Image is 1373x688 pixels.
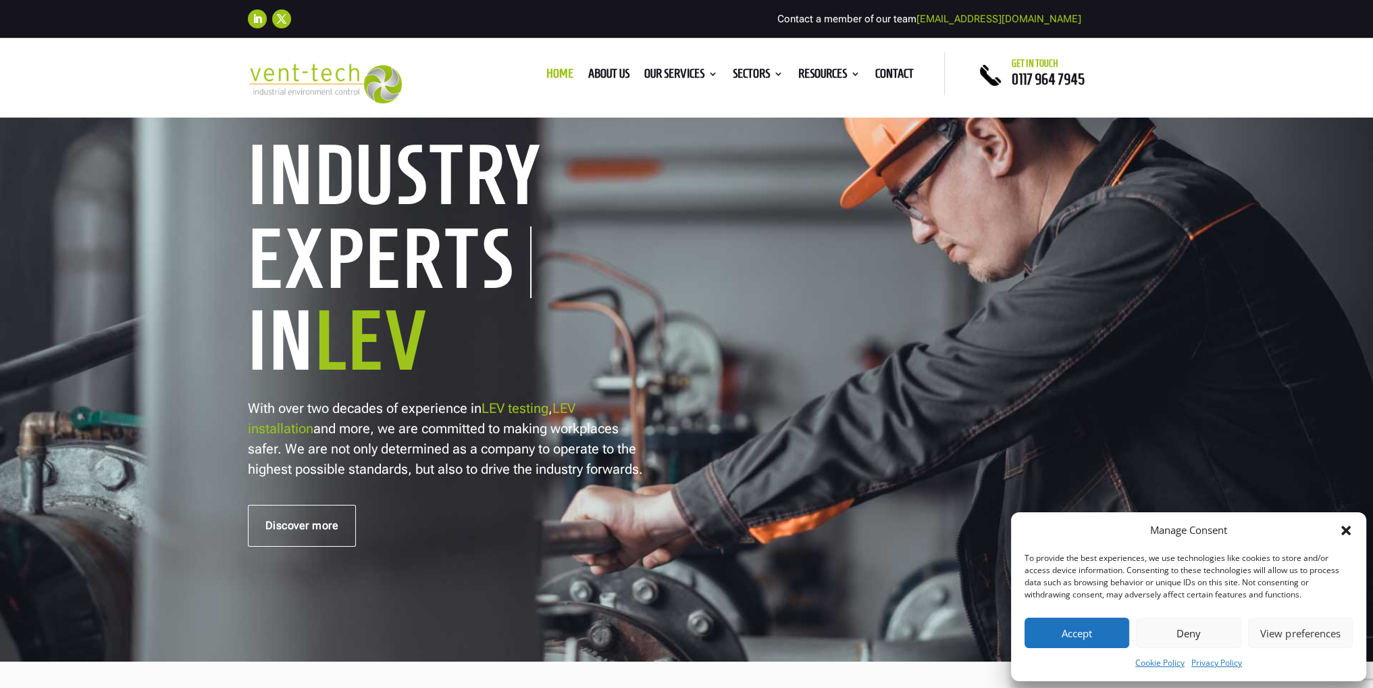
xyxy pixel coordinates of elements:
[248,64,403,103] img: 2023-09-27T08_35_16.549ZVENT-TECH---Clear-background
[248,132,667,224] h1: Industry
[1248,618,1353,648] button: View preferences
[916,13,1081,25] a: [EMAIL_ADDRESS][DOMAIN_NAME]
[248,505,357,547] a: Discover more
[272,9,291,28] a: Follow on X
[798,69,860,84] a: Resources
[248,298,667,390] h1: In
[1191,655,1242,671] a: Privacy Policy
[248,9,267,28] a: Follow on LinkedIn
[875,69,914,84] a: Contact
[482,400,548,416] a: LEV testing
[248,400,575,437] a: LEV installation
[1339,524,1353,537] div: Close dialog
[588,69,629,84] a: About us
[546,69,573,84] a: Home
[1012,58,1058,69] span: Get in touch
[733,69,783,84] a: Sectors
[1025,552,1351,601] div: To provide the best experiences, we use technologies like cookies to store and/or access device i...
[777,13,1081,25] span: Contact a member of our team
[1136,618,1241,648] button: Deny
[1150,522,1227,539] div: Manage Consent
[1135,655,1185,671] a: Cookie Policy
[248,398,646,479] p: With over two decades of experience in , and more, we are committed to making workplaces safer. W...
[1012,71,1085,87] a: 0117 964 7945
[644,69,718,84] a: Our Services
[1025,618,1129,648] button: Accept
[315,296,429,385] span: LEV
[248,226,532,298] h1: Experts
